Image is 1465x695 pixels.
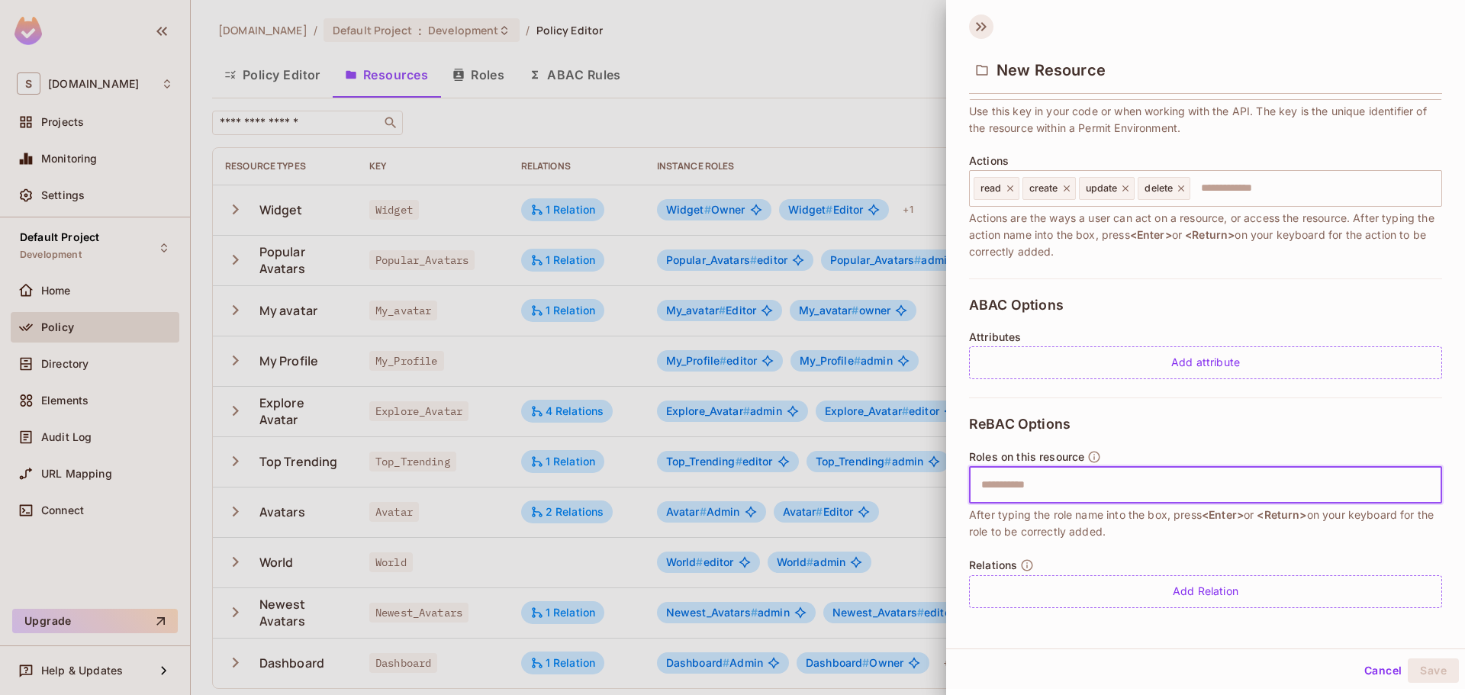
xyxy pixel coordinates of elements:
span: <Enter> [1130,228,1172,241]
button: Save [1408,658,1459,683]
div: create [1022,177,1076,200]
span: Roles on this resource [969,451,1084,463]
div: delete [1138,177,1190,200]
span: <Enter> [1202,508,1244,521]
span: Attributes [969,331,1022,343]
span: <Return> [1257,508,1306,521]
div: read [974,177,1019,200]
div: Add attribute [969,346,1442,379]
span: delete [1145,182,1173,195]
button: Cancel [1358,658,1408,683]
span: ABAC Options [969,298,1064,313]
span: Actions [969,155,1009,167]
span: Actions are the ways a user can act on a resource, or access the resource. After typing the actio... [969,210,1442,260]
span: Relations [969,559,1017,571]
div: Add Relation [969,575,1442,608]
span: update [1086,182,1118,195]
span: New Resource [997,61,1106,79]
span: Use this key in your code or when working with the API. The key is the unique identifier of the r... [969,103,1442,137]
span: create [1029,182,1058,195]
div: update [1079,177,1135,200]
span: read [980,182,1002,195]
span: <Return> [1185,228,1235,241]
span: After typing the role name into the box, press or on your keyboard for the role to be correctly a... [969,507,1442,540]
span: ReBAC Options [969,417,1071,432]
